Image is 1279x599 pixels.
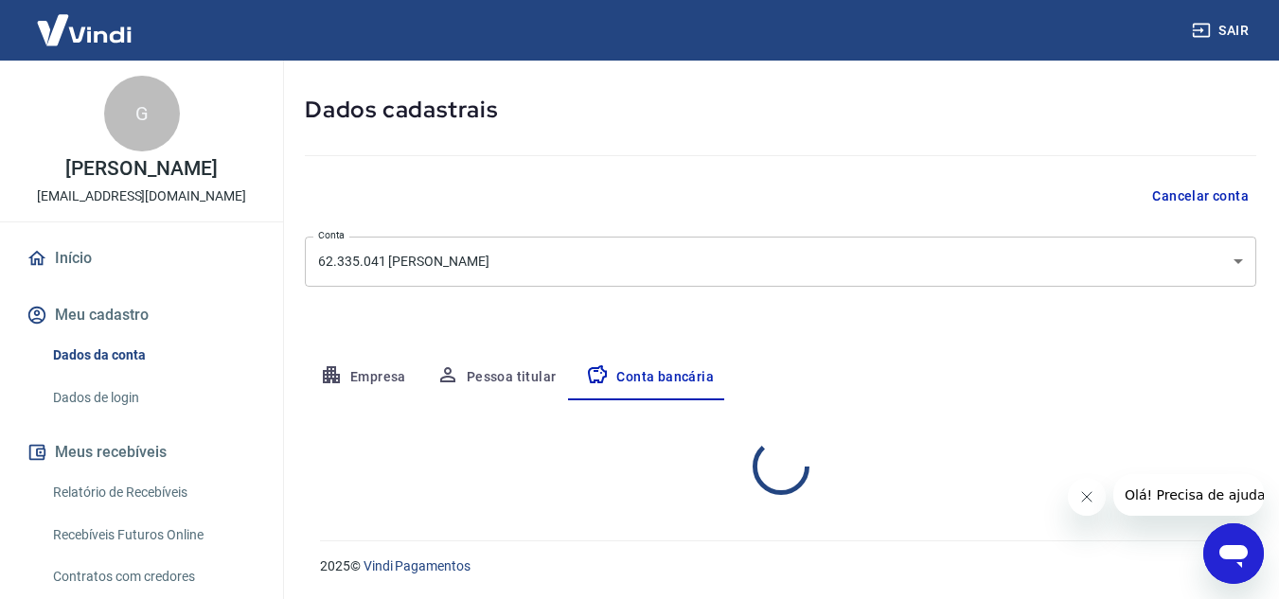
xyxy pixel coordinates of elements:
[23,1,146,59] img: Vindi
[320,556,1234,576] p: 2025 ©
[1145,179,1256,214] button: Cancelar conta
[45,557,260,596] a: Contratos com credores
[45,379,260,417] a: Dados de login
[1113,474,1264,516] iframe: Mensagem da empresa
[364,558,471,573] a: Vindi Pagamentos
[65,159,217,179] p: [PERSON_NAME]
[23,294,260,336] button: Meu cadastro
[23,238,260,279] a: Início
[571,355,729,400] button: Conta bancária
[11,13,159,28] span: Olá! Precisa de ajuda?
[305,95,1256,125] h5: Dados cadastrais
[104,76,180,151] div: G
[45,473,260,512] a: Relatório de Recebíveis
[45,516,260,555] a: Recebíveis Futuros Online
[23,432,260,473] button: Meus recebíveis
[45,336,260,375] a: Dados da conta
[1203,523,1264,584] iframe: Botão para abrir a janela de mensagens
[421,355,572,400] button: Pessoa titular
[305,237,1256,287] div: 62.335.041 [PERSON_NAME]
[37,186,246,206] p: [EMAIL_ADDRESS][DOMAIN_NAME]
[305,355,421,400] button: Empresa
[1188,13,1256,48] button: Sair
[318,228,345,242] label: Conta
[1068,478,1106,516] iframe: Fechar mensagem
